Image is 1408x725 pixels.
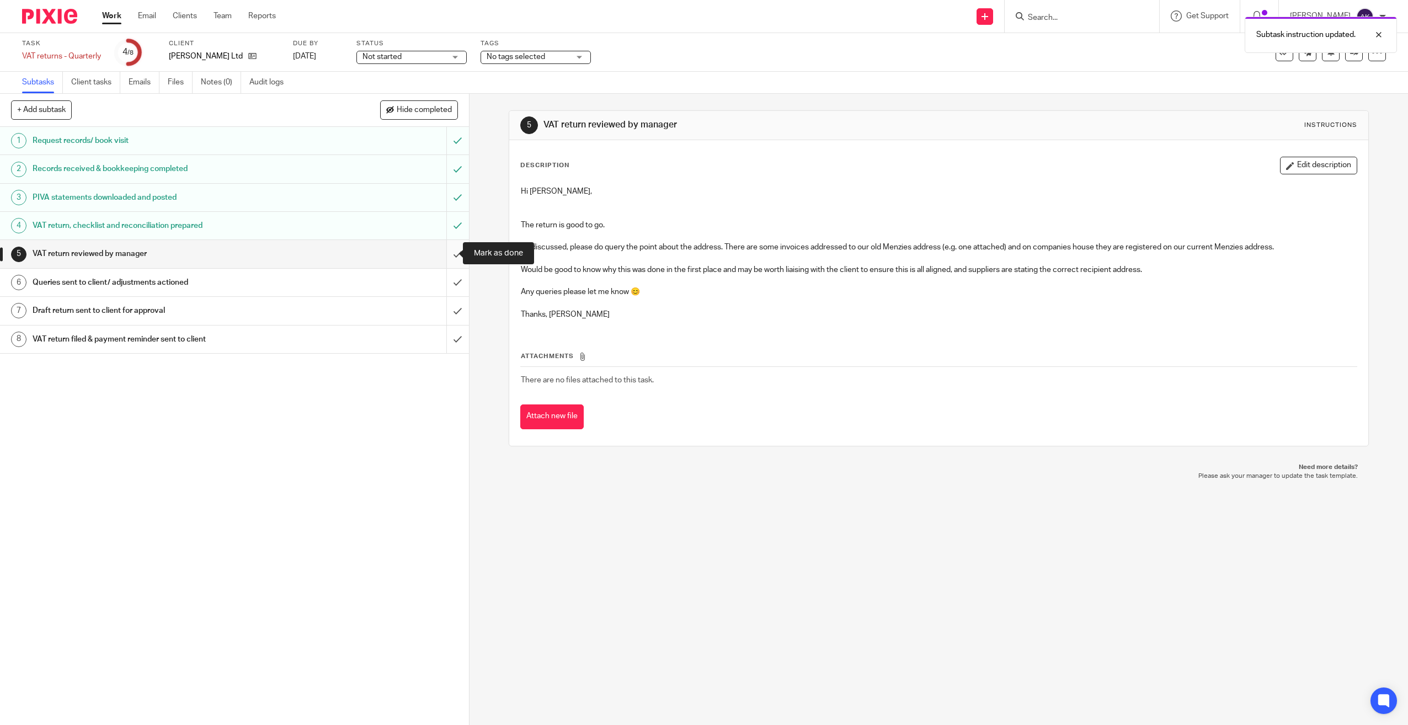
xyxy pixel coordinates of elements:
h1: Draft return sent to client for approval [33,302,301,319]
h1: VAT return reviewed by manager [33,246,301,262]
div: 5 [11,247,26,262]
div: 7 [11,303,26,318]
p: Need more details? [520,463,1358,472]
p: Description [520,161,569,170]
span: No tags selected [487,53,545,61]
h1: VAT return, checklist and reconciliation prepared [33,217,301,234]
a: Audit logs [249,72,292,93]
a: Client tasks [71,72,120,93]
span: Attachments [521,353,574,359]
img: Pixie [22,9,77,24]
div: 2 [11,162,26,177]
div: 5 [520,116,538,134]
img: svg%3E [1356,8,1374,25]
a: Emails [129,72,159,93]
a: Files [168,72,193,93]
h1: Request records/ book visit [33,132,301,149]
div: 8 [11,332,26,347]
span: There are no files attached to this task. [521,376,654,384]
p: [PERSON_NAME] Ltd [169,51,243,62]
button: Edit description [1280,157,1357,174]
p: Hi [PERSON_NAME], [521,186,1357,197]
p: Subtask instruction updated. [1256,29,1356,40]
small: /8 [127,50,134,56]
a: Email [138,10,156,22]
a: Team [214,10,232,22]
div: Instructions [1304,121,1357,130]
a: Work [102,10,121,22]
p: The return is good to go. [521,220,1357,231]
p: Please ask your manager to update the task template. [520,472,1358,481]
span: Hide completed [397,106,452,115]
p: As discussed, please do query the point about the address. There are some invoices addressed to o... [521,242,1357,253]
h1: VAT return filed & payment reminder sent to client [33,331,301,348]
h1: VAT return reviewed by manager [543,119,962,131]
p: Would be good to know why this was done in the first place and may be worth liaising with the cli... [521,264,1357,275]
span: [DATE] [293,52,316,60]
div: 4 [11,218,26,233]
label: Task [22,39,101,48]
button: Hide completed [380,100,458,119]
span: Not started [362,53,402,61]
label: Status [356,39,467,48]
h1: PIVA statements downloaded and posted [33,189,301,206]
button: Attach new file [520,404,584,429]
div: VAT returns - Quarterly [22,51,101,62]
label: Due by [293,39,343,48]
button: + Add subtask [11,100,72,119]
div: 1 [11,133,26,148]
label: Client [169,39,279,48]
a: Clients [173,10,197,22]
a: Reports [248,10,276,22]
div: 6 [11,275,26,290]
p: Any queries please let me know 😊 [521,286,1357,297]
div: 4 [122,46,134,58]
h1: Records received & bookkeeping completed [33,161,301,177]
div: 3 [11,190,26,205]
a: Subtasks [22,72,63,93]
p: Thanks, [PERSON_NAME] [521,309,1357,320]
h1: Queries sent to client/ adjustments actioned [33,274,301,291]
label: Tags [481,39,591,48]
a: Notes (0) [201,72,241,93]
